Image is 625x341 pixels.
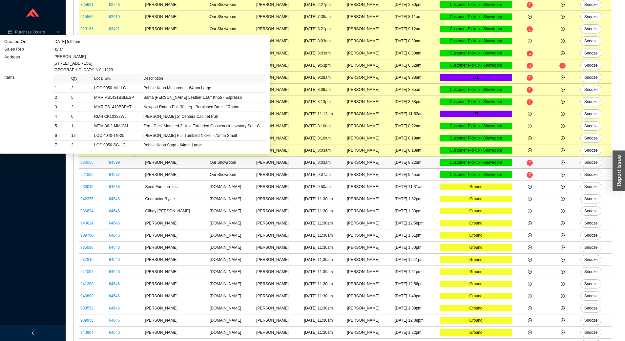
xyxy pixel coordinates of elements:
[93,131,142,140] td: LOC 4040-TN-25
[144,193,209,205] td: Contractor Rylee
[580,243,602,252] button: Snooze
[584,159,598,166] span: Snooze
[53,38,266,46] td: [DATE] 5:02pm
[528,39,532,43] span: plus-circle
[255,47,303,59] td: [PERSON_NAME]
[580,109,602,118] button: Snooze
[208,11,255,23] td: Our Showroom
[70,140,93,150] td: 2
[80,221,94,225] a: 940624
[144,23,209,35] td: [PERSON_NAME]
[80,172,94,177] a: 921060
[303,96,346,108] td: [DATE] 3:13pm
[561,306,565,310] span: plus-circle
[109,269,120,274] a: 64646
[80,160,94,165] a: 936056
[528,306,532,310] span: plus-circle
[584,329,598,336] span: Snooze
[255,84,303,96] td: [PERSON_NAME]
[93,140,142,150] td: LOC 9050-SG-LG
[561,39,565,43] span: plus-circle
[561,100,565,104] span: plus-circle
[255,23,303,35] td: [PERSON_NAME]
[584,244,598,251] span: Snooze
[53,53,266,73] div: [PERSON_NAME] [STREET_ADDRESS] [GEOGRAPHIC_DATA] , NY 11223
[303,35,346,47] td: [DATE] 8:03am
[393,193,438,205] td: [DATE] 1:32pm
[346,35,394,47] td: [PERSON_NAME]
[440,159,512,166] div: Customer Pickup - Showroom
[561,148,565,152] span: plus-circle
[80,269,94,274] a: 941097
[255,96,303,108] td: [PERSON_NAME]
[440,123,512,129] div: Customer Pickup - Showroom
[584,123,598,129] span: Snooze
[580,304,602,313] button: Snooze
[580,36,602,46] button: Snooze
[527,75,533,81] sup: 1
[255,169,303,181] td: [PERSON_NAME]
[584,62,598,69] span: Snooze
[393,35,438,47] td: [DATE] 8:30am
[346,120,394,132] td: [PERSON_NAME]
[561,197,565,201] span: plus-circle
[580,49,602,58] button: Snooze
[80,306,94,310] a: 938552
[529,100,531,104] span: 1
[346,144,394,157] td: [PERSON_NAME]
[561,112,565,116] span: plus-circle
[440,183,512,190] div: Ground
[440,111,512,117] div: LTL
[80,184,94,189] a: 939015
[580,97,602,106] button: Snooze
[561,282,565,286] span: plus-circle
[70,102,93,112] td: 2
[584,50,598,56] span: Snooze
[561,209,565,213] span: plus-circle
[4,53,53,74] td: Address
[393,96,438,108] td: [DATE] 3:38pm
[561,27,565,31] span: plus-circle
[53,140,70,150] td: 7
[528,270,532,274] span: plus-circle
[80,282,94,286] a: 941208
[440,13,512,20] div: Customer Pickup - Showroom
[93,112,142,121] td: RMH CK10338WL
[561,75,565,79] span: plus-circle
[584,256,598,263] span: Snooze
[255,181,303,193] td: [PERSON_NAME]
[580,61,602,70] button: Snooze
[580,170,602,179] button: Snooze
[4,45,53,53] td: Sales Rep
[393,47,438,59] td: [DATE] 8:30am
[142,83,266,93] td: Pebble Knob Mushroom - 64mm Large
[580,194,602,203] button: Snooze
[584,268,598,275] span: Snooze
[584,98,598,105] span: Snooze
[527,172,533,178] sup: 2
[93,74,142,83] th: Local Sku
[255,72,303,84] td: [PERSON_NAME]
[440,62,512,69] div: Customer Pickup - Showroom
[584,26,598,32] span: Snooze
[346,59,394,72] td: [PERSON_NAME]
[528,318,532,322] span: plus-circle
[255,132,303,144] td: [PERSON_NAME]
[303,205,346,217] td: [DATE] 11:30am
[584,293,598,299] span: Snooze
[529,160,531,165] span: 2
[109,197,120,201] a: 64646
[584,208,598,214] span: Snooze
[561,233,565,237] span: plus-circle
[346,23,394,35] td: [PERSON_NAME]
[142,131,266,140] td: Luna Pull Tumbled Nickel - 75mm Small
[580,158,602,167] button: Snooze
[561,3,565,7] span: plus-circle
[561,160,565,164] span: plus-circle
[8,30,12,34] span: credit-card
[584,38,598,44] span: Snooze
[109,184,120,189] a: 64638
[580,121,602,131] button: Snooze
[561,136,565,140] span: plus-circle
[303,120,346,132] td: [DATE] 8:10am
